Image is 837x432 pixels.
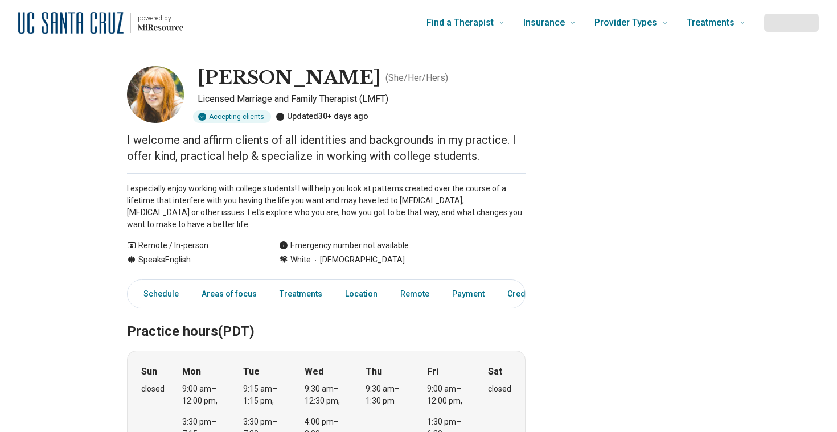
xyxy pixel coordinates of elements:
[305,365,323,378] strong: Wed
[182,365,201,378] strong: Mon
[273,282,329,306] a: Treatments
[182,383,226,407] div: 9:00 am – 12:00 pm ,
[427,383,471,407] div: 9:00 am – 12:00 pm ,
[279,240,409,252] div: Emergency number not available
[243,365,260,378] strong: Tue
[445,282,491,306] a: Payment
[193,110,271,123] div: Accepting clients
[141,383,165,395] div: closed
[500,282,564,306] a: Credentials
[523,15,565,31] span: Insurance
[141,365,157,378] strong: Sun
[366,365,382,378] strong: Thu
[488,383,511,395] div: closed
[393,282,436,306] a: Remote
[687,15,735,31] span: Treatments
[311,254,405,266] span: [DEMOGRAPHIC_DATA]
[427,365,438,378] strong: Fri
[385,71,448,85] p: ( She/Her/Hers )
[198,66,381,90] h1: [PERSON_NAME]
[338,282,384,306] a: Location
[305,383,348,407] div: 9:30 am – 12:30 pm ,
[366,383,409,407] div: 9:30 am – 1:30 pm
[276,110,368,123] div: Updated 30+ days ago
[127,183,526,231] p: I especially enjoy working with college students! I will help you look at patterns created over t...
[594,15,657,31] span: Provider Types
[426,15,494,31] span: Find a Therapist
[127,240,256,252] div: Remote / In-person
[198,92,526,106] p: Licensed Marriage and Family Therapist (LMFT)
[18,5,183,41] a: Home page
[130,282,186,306] a: Schedule
[127,66,184,123] img: Terri Drake, Licensed Marriage and Family Therapist (LMFT)
[195,282,264,306] a: Areas of focus
[127,295,526,342] h2: Practice hours (PDT)
[290,254,311,266] span: White
[488,365,502,378] strong: Sat
[127,254,256,266] div: Speaks English
[127,132,526,164] p: I welcome and affirm clients of all identities and backgrounds in my practice. I offer kind, prac...
[243,383,287,407] div: 9:15 am – 1:15 pm ,
[138,14,183,23] p: powered by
